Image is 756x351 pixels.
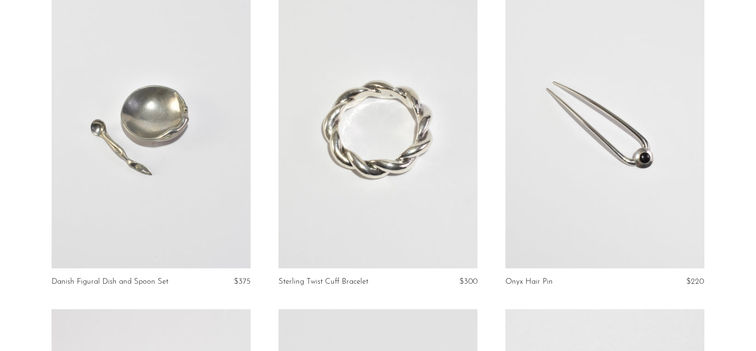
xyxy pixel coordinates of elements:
a: Sterling Twist Cuff Bracelet [279,278,368,286]
span: $220 [686,278,704,286]
span: $300 [459,278,477,286]
a: Onyx Hair Pin [505,278,553,286]
a: Danish Figural Dish and Spoon Set [52,278,168,286]
span: $375 [234,278,251,286]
